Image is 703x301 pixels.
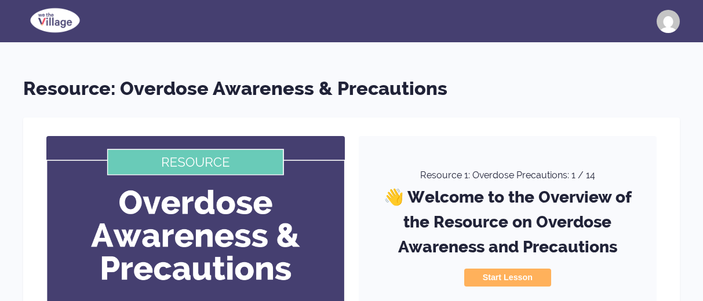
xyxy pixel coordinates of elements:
h4: Resource 1: Overdose Precautions: 1 / 14 [420,171,595,180]
h1: Resource: Overdose Awareness & Precautions [23,75,680,103]
h3: 👋 Welcome to the Overview of the Resource on Overdose Awareness and Precautions [373,180,643,269]
img: school logo [23,6,87,35]
button: Start Lesson [464,269,551,286]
